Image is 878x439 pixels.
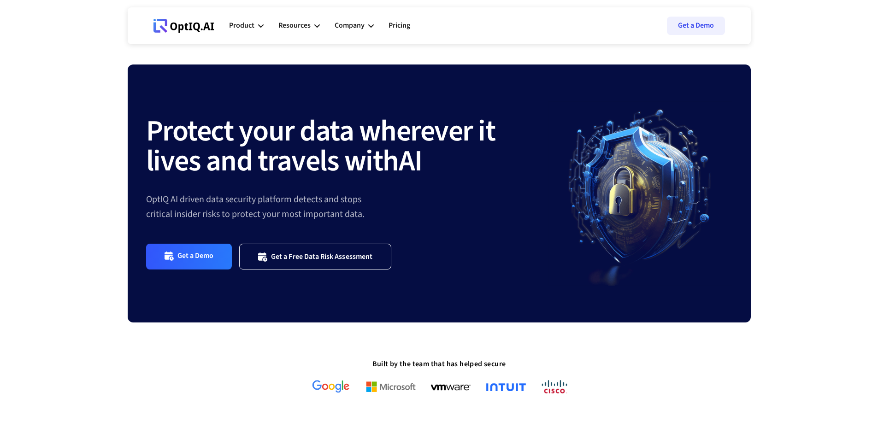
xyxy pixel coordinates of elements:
[271,252,372,261] div: Get a Free Data Risk Assessment
[278,12,320,40] div: Resources
[153,12,214,40] a: Webflow Homepage
[229,19,254,32] div: Product
[335,19,365,32] div: Company
[146,192,548,222] div: OptIQ AI driven data security platform detects and stops critical insider risks to protect your m...
[239,244,391,269] a: Get a Free Data Risk Assessment
[177,251,214,262] div: Get a Demo
[146,110,495,182] strong: Protect your data wherever it lives and travels with
[667,17,725,35] a: Get a Demo
[229,12,264,40] div: Product
[372,359,506,369] strong: Built by the team that has helped secure
[335,12,374,40] div: Company
[389,12,410,40] a: Pricing
[146,244,232,269] a: Get a Demo
[153,32,154,33] div: Webflow Homepage
[399,140,422,182] strong: AI
[278,19,311,32] div: Resources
